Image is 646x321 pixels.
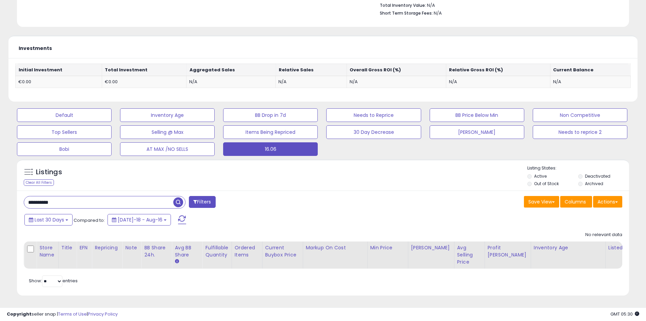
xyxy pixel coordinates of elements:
th: Current Balance [550,64,630,76]
th: Relative Sales [276,64,347,76]
div: Markup on Cost [306,244,365,251]
th: Overall Gross ROI (%) [347,64,446,76]
button: [DATE]-18 - Aug-16 [107,214,171,226]
button: BB Drop in 7d [223,108,318,122]
div: seller snap | | [7,311,118,318]
td: N/A [446,76,550,88]
button: AT MAX /NO SELLS [120,142,215,156]
button: Non Competitive [533,108,627,122]
div: Store Name [39,244,56,258]
button: Filters [189,196,215,208]
div: Inventory Age [534,244,603,251]
th: Aggregated Sales [187,64,276,76]
button: BB Price Below Min [430,108,524,122]
div: [PERSON_NAME] [411,244,451,251]
td: N/A [276,76,347,88]
div: Avg Selling Price [457,244,482,266]
small: Avg BB Share. [175,258,179,265]
div: BB Share 24h. [144,244,169,258]
span: Columns [565,198,586,205]
div: Min Price [370,244,405,251]
b: Short Term Storage Fees: [380,10,433,16]
strong: Copyright [7,311,32,317]
div: Ordered Items [235,244,259,258]
span: 2025-09-17 05:30 GMT [610,311,639,317]
label: Deactivated [585,173,610,179]
a: Terms of Use [58,311,87,317]
th: Initial Investment [16,64,102,76]
button: Top Sellers [17,125,112,139]
label: Out of Stock [534,181,559,186]
button: Columns [560,196,592,208]
th: The percentage added to the cost of goods (COGS) that forms the calculator for Min & Max prices. [303,242,367,269]
b: Total Inventory Value: [380,2,426,8]
div: No relevant data [585,232,622,238]
span: Last 30 Days [35,216,64,223]
div: Avg BB Share [175,244,199,258]
td: N/A [550,76,630,88]
li: N/A [380,1,617,9]
td: N/A [187,76,276,88]
button: [PERSON_NAME] [430,125,524,139]
button: Actions [593,196,622,208]
div: Title [61,244,74,251]
button: Bobi [17,142,112,156]
span: Show: entries [29,278,78,284]
div: Clear All Filters [24,179,54,186]
span: Compared to: [74,217,105,224]
td: €0.00 [16,76,102,88]
div: Profit [PERSON_NAME] [488,244,528,258]
button: 16.06 [223,142,318,156]
div: EFN [79,244,89,251]
div: Repricing [95,244,119,251]
button: 30 Day Decrease [326,125,421,139]
th: Relative Gross ROI (%) [446,64,550,76]
td: N/A [347,76,446,88]
span: [DATE]-18 - Aug-16 [118,216,162,223]
h5: Listings [36,167,62,177]
label: Active [534,173,547,179]
label: Archived [585,181,603,186]
button: Inventory Age [120,108,215,122]
td: €0.00 [102,76,186,88]
div: Current Buybox Price [265,244,300,258]
button: Needs to reprice 2 [533,125,627,139]
span: N/A [434,10,442,16]
button: Selling @ Max [120,125,215,139]
h5: Investments [19,46,52,51]
button: Last 30 Days [24,214,73,226]
th: Total Investment [102,64,186,76]
div: Note [125,244,138,251]
p: Listing States: [527,165,629,172]
div: Fulfillable Quantity [205,244,229,258]
button: Save View [524,196,559,208]
button: Needs to Reprice [326,108,421,122]
button: Default [17,108,112,122]
a: Privacy Policy [88,311,118,317]
button: Items Being Repriced [223,125,318,139]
